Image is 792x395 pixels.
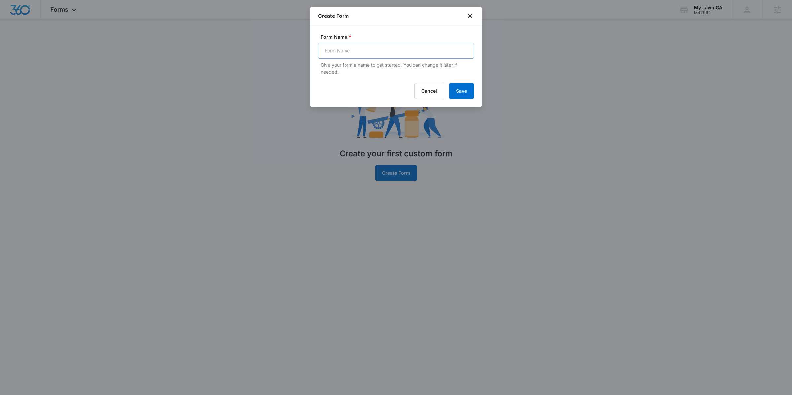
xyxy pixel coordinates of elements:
label: Form Name [321,33,477,40]
button: close [466,12,474,20]
p: Give your form a name to get started. You can change it later if needed. [321,61,474,75]
button: Save [449,83,474,99]
input: Form Name [318,43,474,59]
h1: Create Form [318,12,349,20]
button: Cancel [414,83,444,99]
